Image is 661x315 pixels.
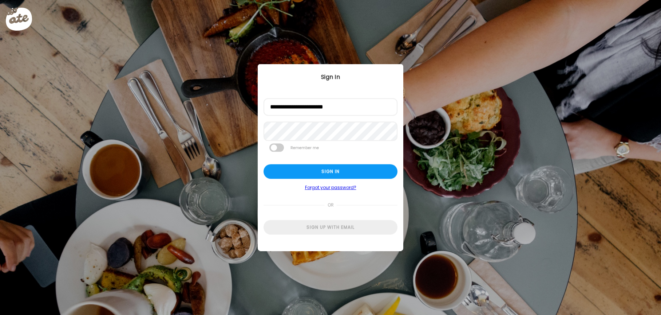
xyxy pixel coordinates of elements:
[325,198,337,213] span: or
[264,185,397,191] a: Forgot your password?
[264,220,397,235] div: Sign up with email
[264,164,397,179] div: Sign in
[258,73,403,82] div: Sign In
[290,144,320,152] label: Remember me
